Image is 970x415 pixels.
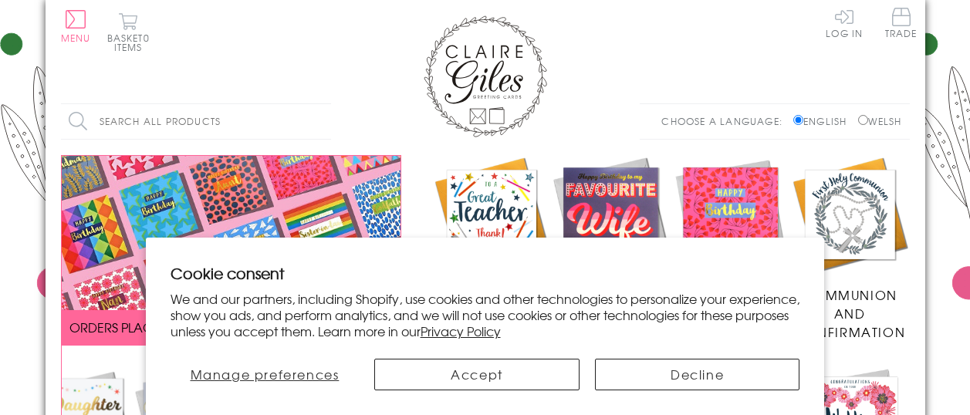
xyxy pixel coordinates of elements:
[61,10,91,42] button: Menu
[826,8,863,38] a: Log In
[794,285,905,341] span: Communion and Confirmation
[171,262,800,284] h2: Cookie consent
[191,365,340,383] span: Manage preferences
[171,359,360,390] button: Manage preferences
[61,31,91,45] span: Menu
[61,104,331,139] input: Search all products
[421,322,501,340] a: Privacy Policy
[661,114,790,128] p: Choose a language:
[374,359,580,390] button: Accept
[107,12,150,52] button: Basket0 items
[316,104,331,139] input: Search
[671,155,790,305] a: Birthdays
[885,8,918,41] a: Trade
[793,115,803,125] input: English
[858,115,868,125] input: Welsh
[858,114,902,128] label: Welsh
[432,155,552,305] a: Academic
[114,31,150,54] span: 0 items
[793,114,854,128] label: English
[885,8,918,38] span: Trade
[424,15,547,137] img: Claire Giles Greetings Cards
[595,359,800,390] button: Decline
[790,155,910,342] a: Communion and Confirmation
[551,155,671,305] a: New Releases
[171,291,800,339] p: We and our partners, including Shopify, use cookies and other technologies to personalize your ex...
[69,318,393,336] span: ORDERS PLACED BY 12 NOON GET SENT THE SAME DAY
